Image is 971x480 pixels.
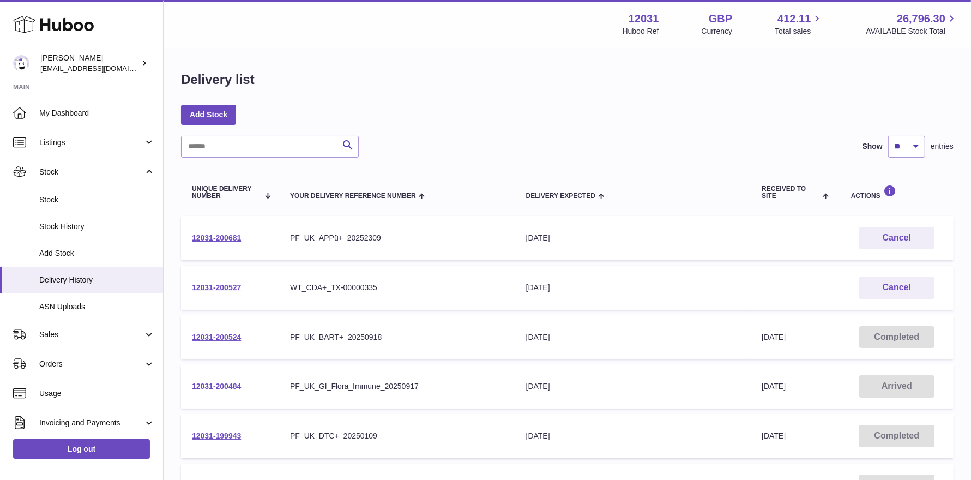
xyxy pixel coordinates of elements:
[859,277,934,299] button: Cancel
[181,71,255,88] h1: Delivery list
[39,359,143,369] span: Orders
[39,108,155,118] span: My Dashboard
[775,11,823,37] a: 412.11 Total sales
[851,185,943,200] div: Actions
[192,431,241,440] a: 12031-199943
[866,26,958,37] span: AVAILABLE Stock Total
[39,137,143,148] span: Listings
[526,193,595,200] span: Delivery Expected
[40,64,160,73] span: [EMAIL_ADDRESS][DOMAIN_NAME]
[39,221,155,232] span: Stock History
[762,333,786,341] span: [DATE]
[39,275,155,285] span: Delivery History
[775,26,823,37] span: Total sales
[39,388,155,399] span: Usage
[931,141,954,152] span: entries
[702,26,733,37] div: Currency
[39,418,143,428] span: Invoicing and Payments
[40,53,138,74] div: [PERSON_NAME]
[526,332,740,343] div: [DATE]
[181,105,236,124] a: Add Stock
[526,233,740,243] div: [DATE]
[290,381,504,392] div: PF_UK_GI_Flora_Immune_20250917
[192,333,241,341] a: 12031-200524
[290,233,504,243] div: PF_UK_APPü+_20252309
[192,185,259,200] span: Unique Delivery Number
[39,167,143,177] span: Stock
[526,431,740,441] div: [DATE]
[39,302,155,312] span: ASN Uploads
[629,11,659,26] strong: 12031
[39,329,143,340] span: Sales
[762,185,819,200] span: Received to Site
[762,382,786,391] span: [DATE]
[709,11,732,26] strong: GBP
[526,283,740,293] div: [DATE]
[192,283,241,292] a: 12031-200527
[897,11,945,26] span: 26,796.30
[526,381,740,392] div: [DATE]
[290,193,416,200] span: Your Delivery Reference Number
[866,11,958,37] a: 26,796.30 AVAILABLE Stock Total
[623,26,659,37] div: Huboo Ref
[859,227,934,249] button: Cancel
[39,195,155,205] span: Stock
[290,332,504,343] div: PF_UK_BART+_20250918
[863,141,883,152] label: Show
[762,431,786,440] span: [DATE]
[290,283,504,293] div: WT_CDA+_TX-00000335
[39,248,155,259] span: Add Stock
[13,439,150,459] a: Log out
[777,11,811,26] span: 412.11
[13,55,29,71] img: admin@makewellforyou.com
[192,233,241,242] a: 12031-200681
[192,382,241,391] a: 12031-200484
[290,431,504,441] div: PF_UK_DTC+_20250109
